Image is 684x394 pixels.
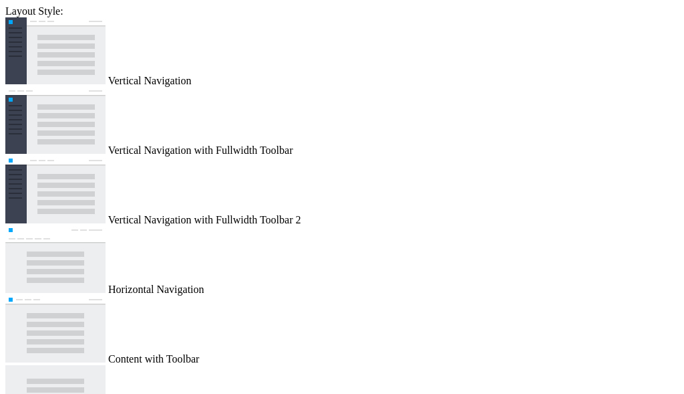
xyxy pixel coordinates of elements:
md-radio-button: Vertical Navigation with Fullwidth Toolbar [5,87,679,157]
span: Horizontal Navigation [108,284,204,295]
img: horizontal-nav.jpg [5,226,106,293]
span: Vertical Navigation with Fullwidth Toolbar 2 [108,214,301,225]
img: vertical-nav-with-full-toolbar-2.jpg [5,157,106,223]
md-radio-button: Content with Toolbar [5,296,679,365]
md-radio-button: Vertical Navigation with Fullwidth Toolbar 2 [5,157,679,226]
span: Vertical Navigation with Fullwidth Toolbar [108,144,293,156]
img: vertical-nav-with-full-toolbar.jpg [5,87,106,154]
div: Layout Style: [5,5,679,17]
span: Content with Toolbar [108,353,199,365]
img: content-with-toolbar.jpg [5,296,106,363]
img: vertical-nav.jpg [5,17,106,84]
md-radio-button: Horizontal Navigation [5,226,679,296]
span: Vertical Navigation [108,75,192,86]
md-radio-button: Vertical Navigation [5,17,679,87]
